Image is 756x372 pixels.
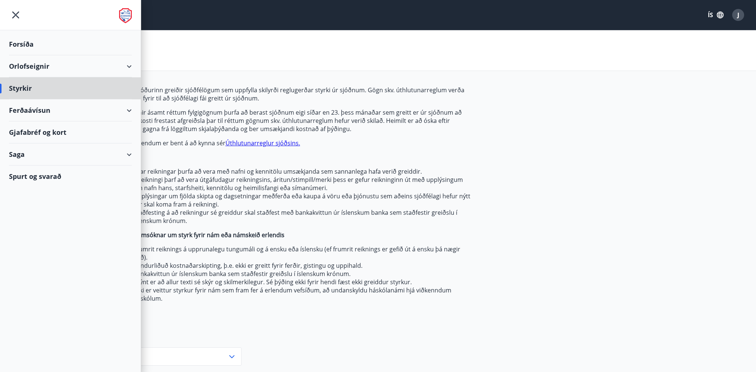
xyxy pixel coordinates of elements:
[133,192,471,208] li: Upplýsingar um fjölda skipta og dagsetningar meðferða eða kaupa á vöru eða þjónustu sem aðeins sj...
[737,11,739,19] span: J
[133,286,471,303] li: Ekki er veittur styrkur fyrir nám sem fram fer á erlendum vefsíðum, að undanskyldu háskólanámi hj...
[704,8,728,22] button: ÍS
[118,338,242,346] label: Flokkur
[9,143,132,165] div: Saga
[9,33,132,55] div: Forsíða
[133,245,471,261] li: Frumrit reiknings á upprunalegu tungumáli og á ensku eða íslensku (ef frumrit reiknings er gefið ...
[133,278,471,286] li: Brýnt er að allur texti sé skýr og skilmerkilegur. Sé þýðing ekki fyrir hendi fæst ekki greiddur ...
[9,99,132,121] div: Ferðaávísun
[118,108,471,133] p: Umsóknir ásamt réttum fylgigögnum þurfa að berast sjóðnum eigi síðar en 23. þess mánaðar sem grei...
[9,121,132,143] div: Gjafabréf og kort
[9,55,132,77] div: Orlofseignir
[225,139,300,147] a: Úthlutunarreglur sjóðsins.
[729,6,747,24] button: J
[133,261,471,270] li: Sundurliðuð kostnaðarskipting, þ.e. ekki er greitt fyrir ferðir, gistingu og uppihald.
[133,208,471,225] li: Staðfesting á að reikningur sé greiddur skal staðfest með bankakvittun úr íslenskum banka sem sta...
[118,231,284,239] strong: Vegna umsóknar um styrk fyrir nám eða námskeið erlendis
[133,167,471,176] li: Allar reikningar þurfa að vera með nafni og kennitölu umsækjanda sem sannanlega hafa verið greiddir.
[118,139,471,147] p: Umsækjendum er bent á að kynna sér
[9,8,22,22] button: menu
[118,86,471,102] p: Sjúkrasjóðurinn greiðir sjóðfélögum sem uppfylla skilyrði reglugerðar styrki úr sjóðnum. Gögn skv...
[133,270,471,278] li: Bankakvittun úr íslenskum banka sem staðfestir greiðslu í íslenskum krónum.
[9,165,132,187] div: Spurt og svarað
[133,176,471,192] li: Á reikningi þarf að vera útgáfudagur reikningsins, áritun/stimpill/merki þess er gefur reikningin...
[9,77,132,99] div: Styrkir
[119,8,132,23] img: union_logo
